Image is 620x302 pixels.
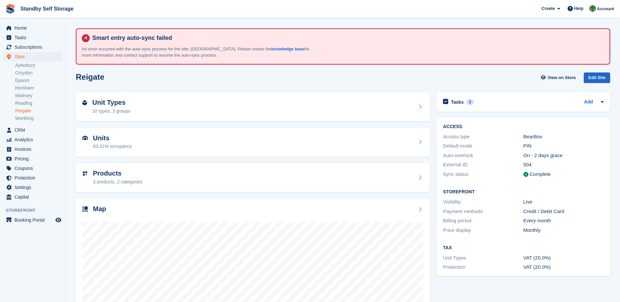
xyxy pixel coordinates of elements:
h2: Products [93,170,142,177]
div: 3 products, 2 categories [93,178,142,185]
span: Sites [15,52,54,61]
a: Molesey [15,93,62,99]
span: Subscriptions [15,42,54,52]
span: Protection [15,173,54,182]
div: PIN [523,142,604,150]
a: menu [3,52,62,61]
p: An error occurred with the auto-sync process for the site: [GEOGRAPHIC_DATA]. Please review the f... [82,46,312,59]
h4: Smart entry auto-sync failed [90,34,604,42]
h2: Reigate [76,72,104,81]
div: BearBox [523,133,604,141]
a: menu [3,192,62,202]
span: View on Store [547,74,576,81]
h2: Unit Types [92,99,130,106]
div: VAT (20.0%) [523,254,604,262]
div: Access type [443,133,523,141]
div: Payment methods [443,208,523,215]
div: Default mode [443,142,523,150]
img: stora-icon-8386f47178a22dfd0bd8f6a31ec36ba5ce8667c1dd55bd0f319d3a0aa187defe.svg [5,4,15,14]
div: Auto-overlock [443,152,523,159]
a: knowledge base [271,46,304,51]
div: Unit Types [443,254,523,262]
div: Sync status [443,171,523,178]
span: Home [15,23,54,33]
img: map-icn-33ee37083ee616e46c38cad1a60f524a97daa1e2b2c8c0bc3eb3415660979fc1.svg [82,206,88,212]
a: Units 83.31% occupancy [76,128,430,157]
div: On - 2 days grace [523,152,604,159]
a: menu [3,154,62,163]
div: Every month [523,217,604,225]
a: menu [3,125,62,135]
a: menu [3,215,62,225]
div: 10 types, 3 groups [92,108,130,115]
span: Pricing [15,154,54,163]
a: Products 3 products, 2 categories [76,163,430,192]
img: unit-icn-7be61d7bf1b0ce9d3e12c5938cc71ed9869f7b940bace4675aadf7bd6d80202e.svg [82,136,88,140]
div: Billing period [443,217,523,225]
a: Unit Types 10 types, 3 groups [76,92,430,121]
h2: Tax [443,245,604,251]
h2: ACCESS [443,124,604,129]
h2: Units [93,134,132,142]
a: Standby Self Storage [18,3,76,14]
span: Settings [15,183,54,192]
div: Monthly [523,227,604,234]
div: External ID [443,161,523,169]
div: 2 [466,99,474,105]
span: Tasks [15,33,54,42]
a: menu [3,42,62,52]
a: Reigate [15,108,62,114]
span: Capital [15,192,54,202]
a: menu [3,183,62,192]
a: Epsom [15,77,62,84]
span: Booking Portal [15,215,54,225]
div: VAT (20.0%) [523,263,604,271]
div: Visibility [443,198,523,206]
span: Coupons [15,164,54,173]
img: custom-product-icn-752c56ca05d30b4aa98f6f15887a0e09747e85b44ffffa43cff429088544963d.svg [82,171,88,176]
div: Live [523,198,604,206]
img: unit-type-icn-2b2737a686de81e16bb02015468b77c625bbabd49415b5ef34ead5e3b44a266d.svg [82,100,87,105]
div: 504 [523,161,604,169]
span: Account [597,6,614,12]
a: Add [584,98,593,106]
a: Croydon [15,70,62,76]
a: View on Store [540,72,578,83]
a: Reading [15,100,62,106]
a: menu [3,164,62,173]
div: Edit Site [584,72,610,83]
a: Worthing [15,115,62,122]
div: Protection [443,263,523,271]
h2: Tasks [451,99,464,105]
div: 83.31% occupancy [93,143,132,150]
span: Analytics [15,135,54,144]
h2: Map [93,205,106,213]
a: menu [3,23,62,33]
span: CRM [15,125,54,135]
a: Horsham [15,85,62,91]
span: Invoices [15,145,54,154]
a: Aylesbury [15,62,62,69]
a: menu [3,33,62,42]
div: Credit / Debit Card [523,208,604,215]
a: Preview store [54,216,62,224]
span: Storefront [6,207,66,214]
span: Help [574,5,583,12]
img: Michelle Mustoe [589,5,596,12]
a: menu [3,173,62,182]
span: Create [542,5,555,12]
div: Complete [530,171,551,178]
a: menu [3,135,62,144]
a: menu [3,145,62,154]
a: Edit Site [584,72,610,86]
div: Price display [443,227,523,234]
h2: Storefront [443,189,604,195]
